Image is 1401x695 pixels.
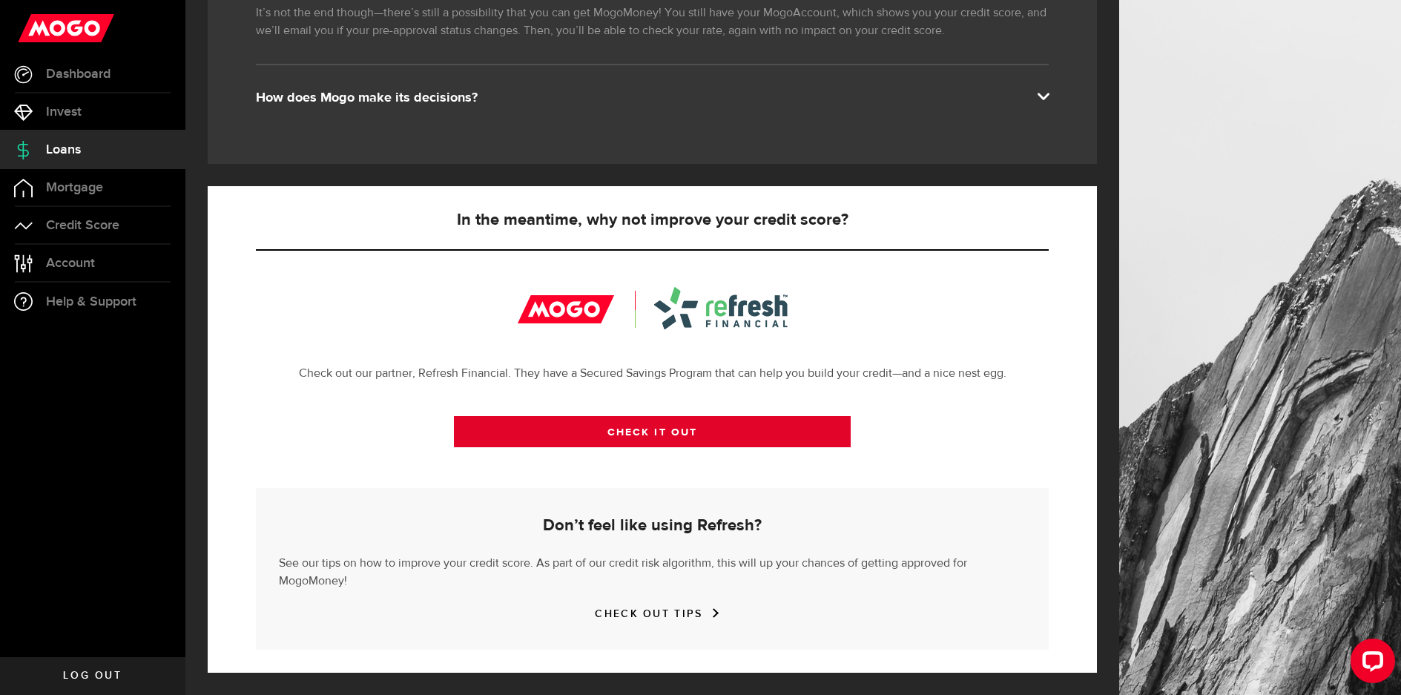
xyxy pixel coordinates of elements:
span: Dashboard [46,67,111,81]
span: Credit Score [46,219,119,232]
span: Invest [46,105,82,119]
div: How does Mogo make its decisions? [256,89,1049,107]
iframe: LiveChat chat widget [1339,633,1401,695]
span: Account [46,257,95,270]
h5: Don’t feel like using Refresh? [279,517,1026,535]
a: CHECK OUT TIPS [595,607,709,620]
h5: In the meantime, why not improve your credit score? [256,211,1049,229]
span: Mortgage [46,181,103,194]
span: Log out [63,671,122,681]
a: CHECK IT OUT [454,416,851,447]
p: Check out our partner, Refresh Financial. They have a Secured Savings Program that can help you b... [256,365,1049,383]
span: Help & Support [46,295,136,309]
p: See our tips on how to improve your credit score. As part of our credit risk algorithm, this will... [279,551,1026,590]
span: Loans [46,143,81,157]
p: It’s not the end though—there’s still a possibility that you can get MogoMoney! You still have yo... [256,4,1049,40]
